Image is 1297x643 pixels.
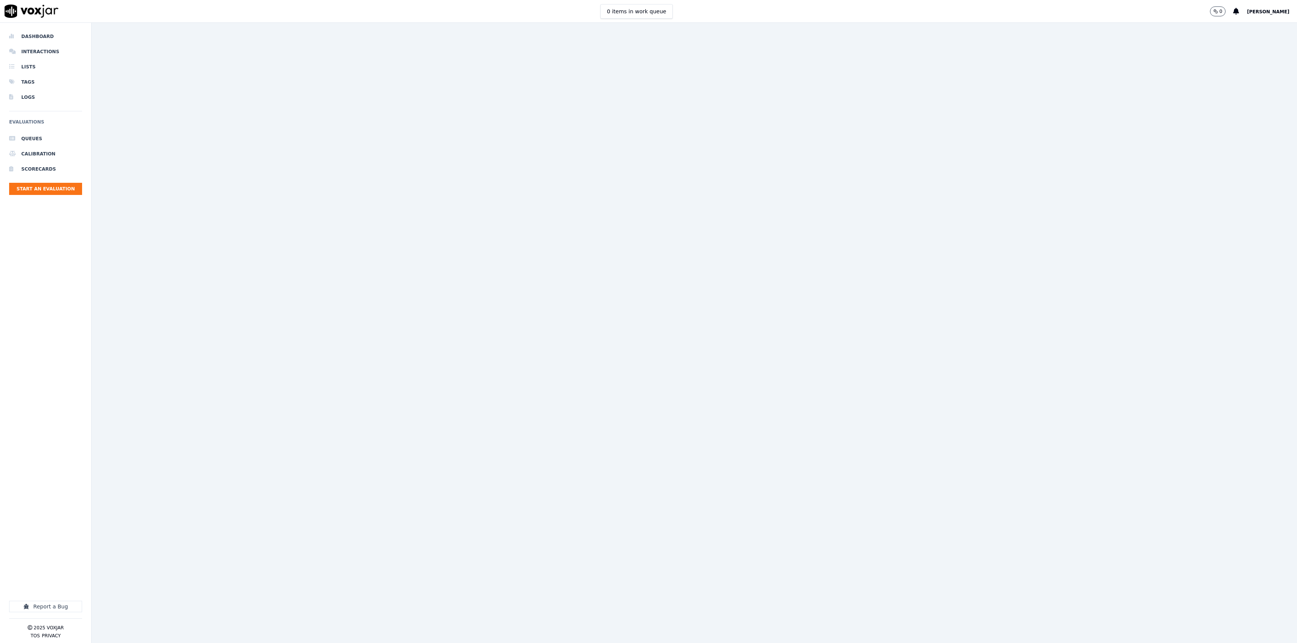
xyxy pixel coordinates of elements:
[9,601,82,612] button: Report a Bug
[5,5,59,18] img: voxjar logo
[600,4,673,19] button: 0 items in work queue
[9,183,82,195] button: Start an Evaluation
[9,162,82,177] a: Scorecards
[9,74,82,90] a: Tags
[9,59,82,74] a: Lists
[42,633,61,639] button: Privacy
[1210,6,1226,16] button: 0
[1247,9,1289,14] span: [PERSON_NAME]
[9,131,82,146] a: Queues
[9,90,82,105] a: Logs
[9,146,82,162] a: Calibration
[34,625,64,631] p: 2025 Voxjar
[9,29,82,44] a: Dashboard
[30,633,40,639] button: TOS
[9,44,82,59] a: Interactions
[1247,7,1297,16] button: [PERSON_NAME]
[9,117,82,131] h6: Evaluations
[1219,8,1223,14] p: 0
